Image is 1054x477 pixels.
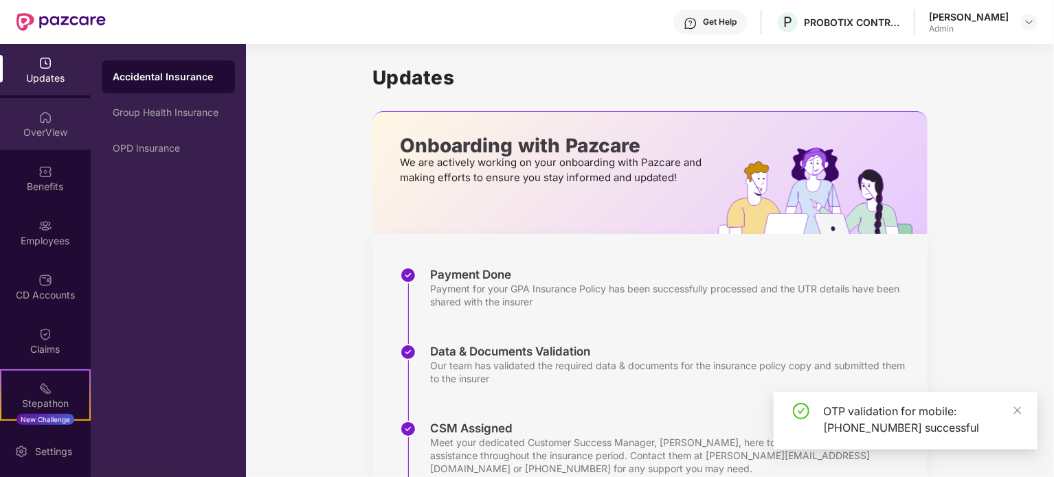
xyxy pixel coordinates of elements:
[430,282,914,308] div: Payment for your GPA Insurance Policy has been successfully processed and the UTR details have be...
[929,23,1009,34] div: Admin
[400,139,706,152] p: Onboarding with Pazcare
[38,273,52,287] img: svg+xml;base64,PHN2ZyBpZD0iQ0RfQWNjb3VudHMiIGRhdGEtbmFtZT0iQ0QgQWNjb3VudHMiIHhtbG5zPSJodHRwOi8vd3...
[14,445,28,458] img: svg+xml;base64,PHN2ZyBpZD0iU2V0dGluZy0yMHgyMCIgeG1sbnM9Imh0dHA6Ly93d3cudzMub3JnLzIwMDAvc3ZnIiB3aW...
[430,344,914,359] div: Data & Documents Validation
[718,148,928,234] img: hrOnboarding
[113,143,224,154] div: OPD Insurance
[16,414,74,425] div: New Challenge
[16,13,106,31] img: New Pazcare Logo
[783,14,792,30] span: P
[113,70,224,84] div: Accidental Insurance
[684,16,697,30] img: svg+xml;base64,PHN2ZyBpZD0iSGVscC0zMngzMiIgeG1sbnM9Imh0dHA6Ly93d3cudzMub3JnLzIwMDAvc3ZnIiB3aWR0aD...
[703,16,737,27] div: Get Help
[38,165,52,178] img: svg+xml;base64,PHN2ZyBpZD0iQmVuZWZpdHMiIHhtbG5zPSJodHRwOi8vd3d3LnczLm9yZy8yMDAwL3N2ZyIgd2lkdGg9Ij...
[430,359,914,385] div: Our team has validated the required data & documents for the insurance policy copy and submitted ...
[1024,16,1035,27] img: svg+xml;base64,PHN2ZyBpZD0iRHJvcGRvd24tMzJ4MzIiIHhtbG5zPSJodHRwOi8vd3d3LnczLm9yZy8yMDAwL3N2ZyIgd2...
[1,397,89,410] div: Stepathon
[430,436,914,475] div: Meet your dedicated Customer Success Manager, [PERSON_NAME], here to provide updates and assistan...
[31,445,76,458] div: Settings
[929,10,1009,23] div: [PERSON_NAME]
[38,219,52,233] img: svg+xml;base64,PHN2ZyBpZD0iRW1wbG95ZWVzIiB4bWxucz0iaHR0cDovL3d3dy53My5vcmcvMjAwMC9zdmciIHdpZHRoPS...
[1013,406,1022,415] span: close
[400,344,416,360] img: svg+xml;base64,PHN2ZyBpZD0iU3RlcC1Eb25lLTMyeDMyIiB4bWxucz0iaHR0cDovL3d3dy53My5vcmcvMjAwMC9zdmciIH...
[430,421,914,436] div: CSM Assigned
[38,327,52,341] img: svg+xml;base64,PHN2ZyBpZD0iQ2xhaW0iIHhtbG5zPSJodHRwOi8vd3d3LnczLm9yZy8yMDAwL3N2ZyIgd2lkdGg9IjIwIi...
[804,16,900,29] div: PROBOTIX CONTROL SYSTEM INDIA PRIVATE LIMITED
[38,56,52,70] img: svg+xml;base64,PHN2ZyBpZD0iVXBkYXRlZCIgeG1sbnM9Imh0dHA6Ly93d3cudzMub3JnLzIwMDAvc3ZnIiB3aWR0aD0iMj...
[38,110,52,124] img: svg+xml;base64,PHN2ZyBpZD0iSG9tZSIgeG1sbnM9Imh0dHA6Ly93d3cudzMub3JnLzIwMDAvc3ZnIiB3aWR0aD0iMjAiIG...
[823,403,1021,436] div: OTP validation for mobile: [PHONE_NUMBER] successful
[793,403,809,419] span: check-circle
[400,267,416,283] img: svg+xml;base64,PHN2ZyBpZD0iU3RlcC1Eb25lLTMyeDMyIiB4bWxucz0iaHR0cDovL3d3dy53My5vcmcvMjAwMC9zdmciIH...
[38,382,52,395] img: svg+xml;base64,PHN2ZyB4bWxucz0iaHR0cDovL3d3dy53My5vcmcvMjAwMC9zdmciIHdpZHRoPSIyMSIgaGVpZ2h0PSIyMC...
[400,421,416,437] img: svg+xml;base64,PHN2ZyBpZD0iU3RlcC1Eb25lLTMyeDMyIiB4bWxucz0iaHR0cDovL3d3dy53My5vcmcvMjAwMC9zdmciIH...
[113,107,224,118] div: Group Health Insurance
[400,155,706,185] p: We are actively working on your onboarding with Pazcare and making efforts to ensure you stay inf...
[372,66,928,89] h1: Updates
[430,267,914,282] div: Payment Done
